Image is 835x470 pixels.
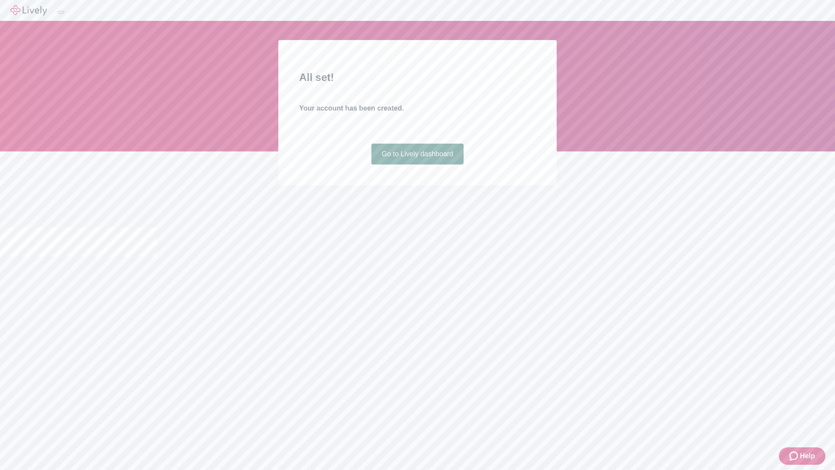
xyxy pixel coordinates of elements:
[299,70,536,85] h2: All set!
[789,451,800,461] svg: Zendesk support icon
[10,5,47,16] img: Lively
[57,11,64,13] button: Log out
[779,447,825,465] button: Zendesk support iconHelp
[371,144,464,164] a: Go to Lively dashboard
[800,451,815,461] span: Help
[299,103,536,114] h4: Your account has been created.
